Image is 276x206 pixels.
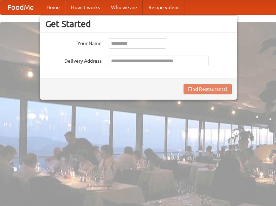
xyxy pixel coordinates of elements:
[45,19,232,29] h3: Get Started
[45,38,102,47] label: Your Name
[184,84,232,94] button: Find Restaurants!
[41,0,65,14] a: Home
[105,0,143,14] a: Who we are
[45,56,102,64] label: Delivery Address
[65,0,105,14] a: How it works
[143,0,185,14] a: Recipe videos
[0,0,41,14] a: FoodMe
